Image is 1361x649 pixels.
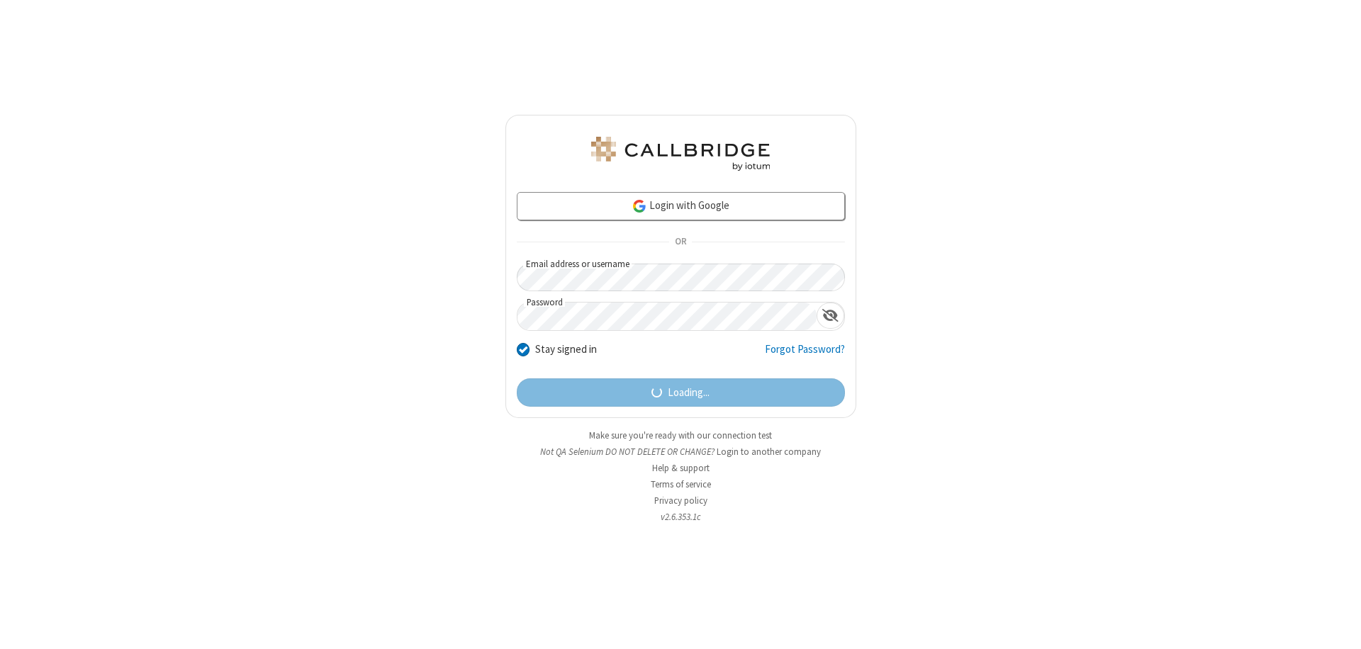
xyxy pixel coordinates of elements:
button: Login to another company [717,445,821,458]
a: Terms of service [651,478,711,490]
a: Privacy policy [654,495,707,507]
li: v2.6.353.1c [505,510,856,524]
div: Show password [817,303,844,329]
span: Loading... [668,385,710,401]
button: Loading... [517,378,845,407]
li: Not QA Selenium DO NOT DELETE OR CHANGE? [505,445,856,458]
span: OR [669,232,692,252]
input: Password [517,303,817,330]
a: Make sure you're ready with our connection test [589,429,772,441]
input: Email address or username [517,264,845,291]
a: Login with Google [517,192,845,220]
a: Forgot Password? [765,342,845,368]
a: Help & support [652,462,710,474]
img: google-icon.png [632,198,647,214]
img: QA Selenium DO NOT DELETE OR CHANGE [588,137,773,171]
label: Stay signed in [535,342,597,358]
